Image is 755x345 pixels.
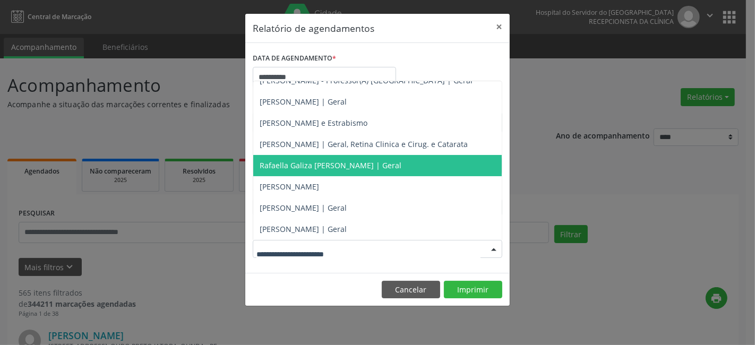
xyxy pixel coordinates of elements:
[260,224,347,234] span: [PERSON_NAME] | Geral
[260,203,347,213] span: [PERSON_NAME] | Geral
[444,281,502,299] button: Imprimir
[253,21,374,35] h5: Relatório de agendamentos
[260,139,468,149] span: [PERSON_NAME] | Geral, Retina Clinica e Cirug. e Catarata
[260,97,347,107] span: [PERSON_NAME] | Geral
[382,281,440,299] button: Cancelar
[260,118,367,128] span: [PERSON_NAME] e Estrabismo
[488,14,510,40] button: Close
[260,182,319,192] span: [PERSON_NAME]
[260,160,401,170] span: Rafaella Galiza [PERSON_NAME] | Geral
[253,50,336,67] label: DATA DE AGENDAMENTO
